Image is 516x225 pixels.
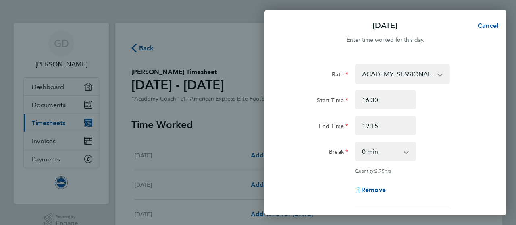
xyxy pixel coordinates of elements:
[355,167,450,174] div: Quantity: hrs
[332,71,348,81] label: Rate
[317,97,348,106] label: Start Time
[375,167,385,174] span: 2.75
[355,187,386,193] button: Remove
[475,22,498,29] span: Cancel
[355,116,416,135] input: E.g. 18:00
[361,186,386,194] span: Remove
[465,18,506,34] button: Cancel
[355,90,416,109] input: E.g. 08:00
[372,20,397,31] p: [DATE]
[264,35,506,45] div: Enter time worked for this day.
[329,148,348,158] label: Break
[319,122,348,132] label: End Time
